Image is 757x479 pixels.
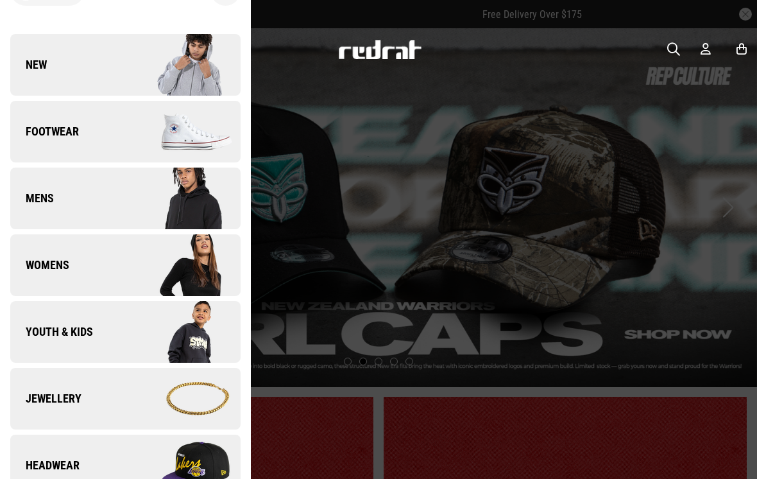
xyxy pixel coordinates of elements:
span: Footwear [10,124,79,139]
img: Company [125,166,240,231]
span: Jewellery [10,391,81,406]
img: Company [125,100,240,164]
span: Youth & Kids [10,324,93,340]
a: New Company [10,34,241,96]
a: Youth & Kids Company [10,301,241,363]
a: Footwear Company [10,101,241,162]
a: Womens Company [10,234,241,296]
span: Mens [10,191,54,206]
img: Redrat logo [337,40,422,59]
span: Womens [10,257,69,273]
a: Mens Company [10,168,241,229]
img: Company [125,300,240,364]
span: New [10,57,47,73]
a: Jewellery Company [10,368,241,430]
span: Headwear [10,458,80,473]
img: Company [125,233,240,297]
img: Company [125,33,240,97]
button: Open LiveChat chat widget [10,5,49,44]
img: Company [125,367,240,431]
